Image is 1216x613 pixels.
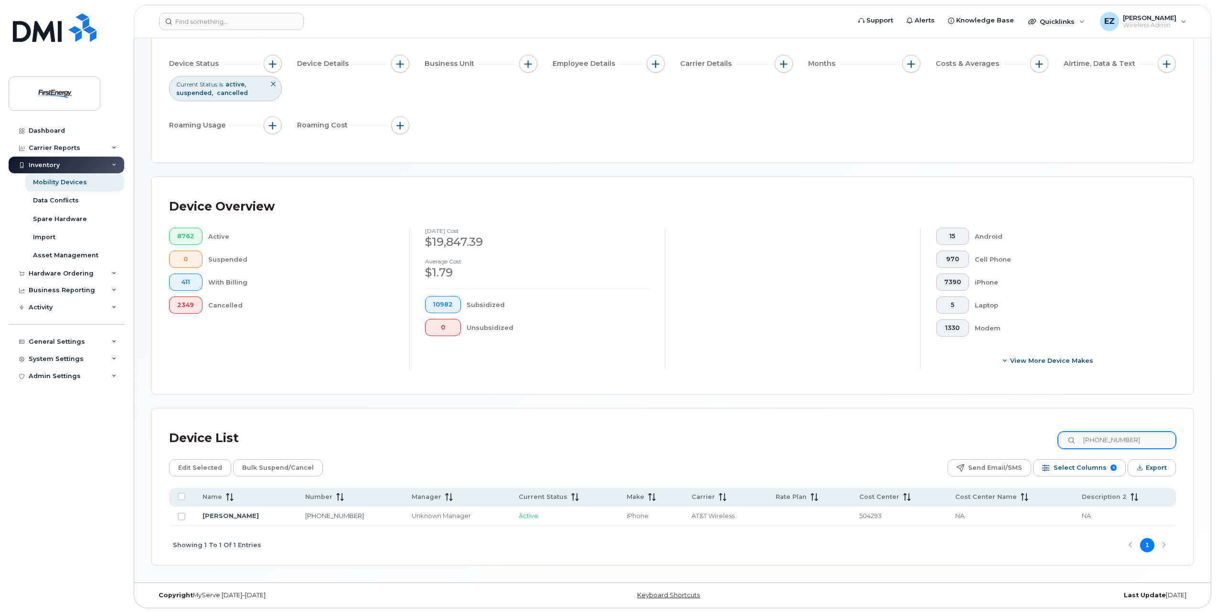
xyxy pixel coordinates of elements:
button: 7390 [936,274,969,291]
span: 9 [1110,465,1117,471]
strong: Copyright [159,592,193,599]
span: iPhone [627,512,649,519]
button: Page 1 [1140,538,1154,552]
div: Subsidized [467,296,650,313]
span: Months [808,59,838,69]
span: 0 [177,255,194,263]
span: EZ [1104,16,1115,27]
span: Airtime, Data & Text [1064,59,1138,69]
span: Select Columns [1054,461,1107,475]
div: Laptop [975,296,1161,314]
span: Carrier Details [680,59,735,69]
span: 411 [177,278,194,286]
a: [PHONE_NUMBER] [305,512,364,519]
span: 970 [944,255,961,263]
span: 5 [944,301,961,309]
span: 1330 [944,324,961,332]
span: Quicklinks [1040,18,1075,25]
span: Rate Plan [776,493,807,501]
span: suspended [176,89,214,96]
span: Carrier [692,493,715,501]
div: Cancelled [208,296,395,314]
div: Device List [169,426,239,451]
span: Support [866,16,893,25]
span: Device Status [169,59,222,69]
span: active [225,81,246,88]
div: Quicklinks [1022,12,1091,31]
button: 15 [936,228,969,245]
button: 0 [425,319,461,336]
span: AT&T Wireless [692,512,735,519]
span: Business Unit [425,59,477,69]
button: View More Device Makes [936,352,1161,369]
span: Showing 1 To 1 Of 1 Entries [173,538,261,552]
span: NA [955,512,964,519]
div: Active [208,228,395,245]
span: 15 [944,233,961,240]
button: Bulk Suspend/Cancel [233,459,323,476]
div: Device Overview [169,194,275,219]
h4: [DATE] cost [425,228,650,234]
span: Roaming Cost [297,120,351,130]
div: [DATE] [846,592,1194,599]
span: Device Details [297,59,352,69]
span: Manager [412,493,441,501]
input: Search Device List ... [1058,432,1176,449]
div: $19,847.39 [425,234,650,250]
button: 10982 [425,296,461,313]
div: Cell Phone [975,251,1161,268]
div: MyServe [DATE]–[DATE] [151,592,499,599]
span: 8762 [177,233,194,240]
span: Alerts [915,16,935,25]
div: Modem [975,319,1161,337]
div: Unknown Manager [412,511,501,520]
button: 1330 [936,319,969,337]
span: View More Device Makes [1010,356,1093,365]
div: Suspended [208,251,395,268]
h4: Average cost [425,258,650,264]
span: Current Status [176,80,217,88]
a: [PERSON_NAME] [203,512,259,519]
span: [PERSON_NAME] [1123,14,1176,21]
div: Unsubsidized [467,319,650,336]
div: $1.79 [425,264,650,281]
span: Name [203,493,222,501]
button: 8762 [169,228,203,245]
button: Send Email/SMS [948,459,1031,476]
button: 411 [169,274,203,291]
div: iPhone [975,274,1161,291]
div: With Billing [208,274,395,291]
span: Bulk Suspend/Cancel [242,461,314,475]
span: Send Email/SMS [968,461,1022,475]
span: Number [305,493,332,501]
span: Employee Details [553,59,618,69]
span: Knowledge Base [956,16,1014,25]
button: 0 [169,251,203,268]
a: Alerts [900,11,941,30]
span: Current Status [519,493,567,501]
span: is [219,80,223,88]
span: Cost Center Name [955,493,1017,501]
span: cancelled [217,89,248,96]
span: Costs & Averages [936,59,1002,69]
button: Export [1128,459,1176,476]
span: Wireless Admin [1123,21,1176,29]
div: Eric Zonca [1093,12,1193,31]
span: Make [627,493,644,501]
span: 10982 [433,301,453,308]
iframe: Messenger Launcher [1174,571,1209,606]
a: Support [852,11,900,30]
input: Find something... [159,13,304,30]
span: Active [519,512,538,519]
div: Android [975,228,1161,245]
span: Cost Center [859,493,899,501]
span: Edit Selected [178,461,222,475]
span: NA [1082,512,1091,519]
span: 2349 [177,301,194,309]
a: Keyboard Shortcuts [637,592,700,599]
span: Roaming Usage [169,120,229,130]
a: Knowledge Base [941,11,1021,30]
span: 504293 [859,512,882,519]
span: Export [1146,461,1167,475]
button: 2349 [169,296,203,314]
